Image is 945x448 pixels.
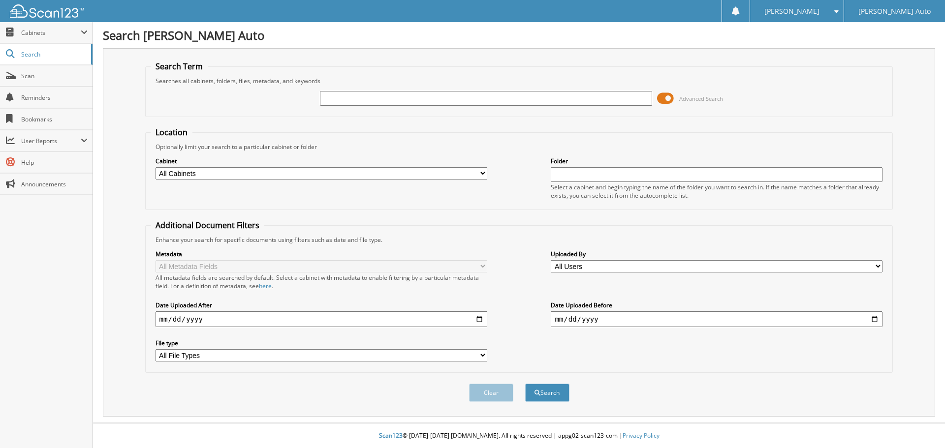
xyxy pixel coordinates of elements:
div: Select a cabinet and begin typing the name of the folder you want to search in. If the name match... [551,183,882,200]
label: Date Uploaded Before [551,301,882,309]
div: Enhance your search for specific documents using filters such as date and file type. [151,236,888,244]
label: Folder [551,157,882,165]
span: Cabinets [21,29,81,37]
span: Reminders [21,93,88,102]
span: Advanced Search [679,95,723,102]
span: Help [21,158,88,167]
label: Metadata [156,250,487,258]
span: Search [21,50,86,59]
input: start [156,311,487,327]
span: Bookmarks [21,115,88,123]
div: Searches all cabinets, folders, files, metadata, and keywords [151,77,888,85]
div: All metadata fields are searched by default. Select a cabinet with metadata to enable filtering b... [156,273,487,290]
legend: Search Term [151,61,208,72]
span: Scan [21,72,88,80]
div: © [DATE]-[DATE] [DOMAIN_NAME]. All rights reserved | appg02-scan123-com | [93,424,945,448]
div: Optionally limit your search to a particular cabinet or folder [151,143,888,151]
span: Scan123 [379,431,403,440]
span: User Reports [21,137,81,145]
h1: Search [PERSON_NAME] Auto [103,27,935,43]
label: Cabinet [156,157,487,165]
input: end [551,311,882,327]
img: scan123-logo-white.svg [10,4,84,18]
a: Privacy Policy [623,431,660,440]
button: Search [525,384,569,402]
legend: Additional Document Filters [151,220,264,231]
label: File type [156,339,487,347]
span: Announcements [21,180,88,188]
span: [PERSON_NAME] Auto [858,8,931,14]
span: [PERSON_NAME] [764,8,819,14]
a: here [259,282,272,290]
label: Date Uploaded After [156,301,487,309]
iframe: Chat Widget [896,401,945,448]
label: Uploaded By [551,250,882,258]
button: Clear [469,384,513,402]
legend: Location [151,127,192,138]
